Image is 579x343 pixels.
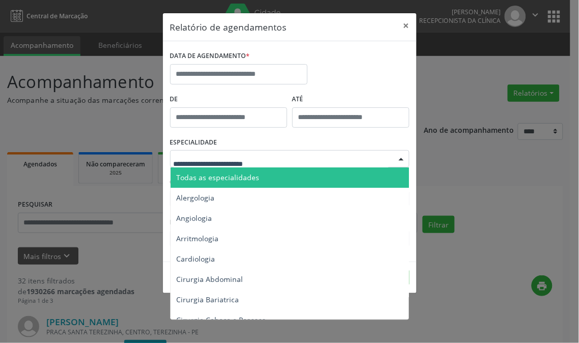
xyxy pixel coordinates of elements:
span: Todas as especialidades [177,173,260,182]
h5: Relatório de agendamentos [170,20,287,34]
span: Alergologia [177,193,215,203]
button: Close [396,13,417,38]
span: Cardiologia [177,254,215,264]
span: Cirurgia Cabeça e Pescoço [177,315,266,325]
label: ATÉ [292,92,409,107]
span: Angiologia [177,213,212,223]
label: De [170,92,287,107]
label: DATA DE AGENDAMENTO [170,48,250,64]
span: Arritmologia [177,234,219,243]
span: Cirurgia Abdominal [177,274,243,284]
label: ESPECIALIDADE [170,135,217,151]
span: Cirurgia Bariatrica [177,295,239,304]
